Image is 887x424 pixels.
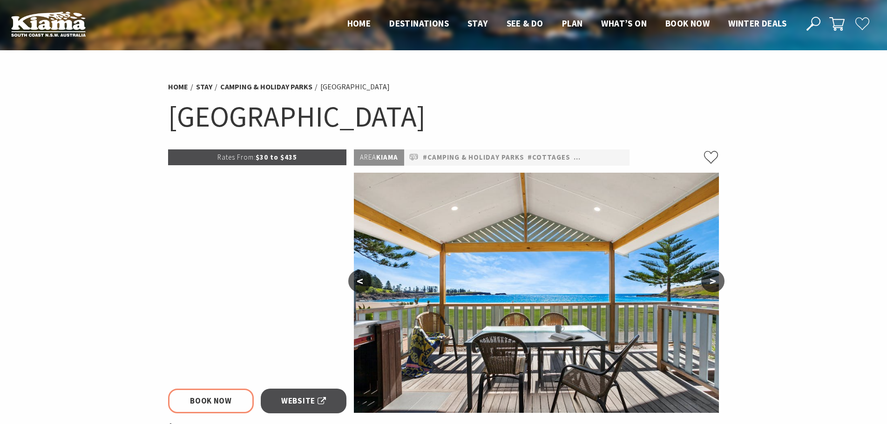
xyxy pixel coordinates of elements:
h1: [GEOGRAPHIC_DATA] [168,98,719,135]
span: Rates From: [217,153,256,162]
span: Destinations [389,18,449,29]
span: Home [347,18,371,29]
a: Stay [196,82,212,92]
nav: Main Menu [338,16,796,32]
li: [GEOGRAPHIC_DATA] [320,81,390,93]
span: Website [281,395,326,407]
img: Kendalls on the Beach Holiday Park [354,173,719,413]
p: $30 to $435 [168,149,347,165]
span: Plan [562,18,583,29]
button: < [348,270,372,292]
a: Website [261,389,347,413]
span: Winter Deals [728,18,786,29]
a: Camping & Holiday Parks [220,82,312,92]
a: #Cottages [528,152,570,163]
button: > [701,270,724,292]
span: What’s On [601,18,647,29]
span: See & Do [507,18,543,29]
img: Kiama Logo [11,11,86,37]
span: Book now [665,18,710,29]
a: Home [168,82,188,92]
span: Area [360,153,376,162]
a: #Camping & Holiday Parks [423,152,524,163]
a: #Pet Friendly [574,152,628,163]
p: Kiama [354,149,404,166]
a: Book Now [168,389,254,413]
span: Stay [467,18,488,29]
